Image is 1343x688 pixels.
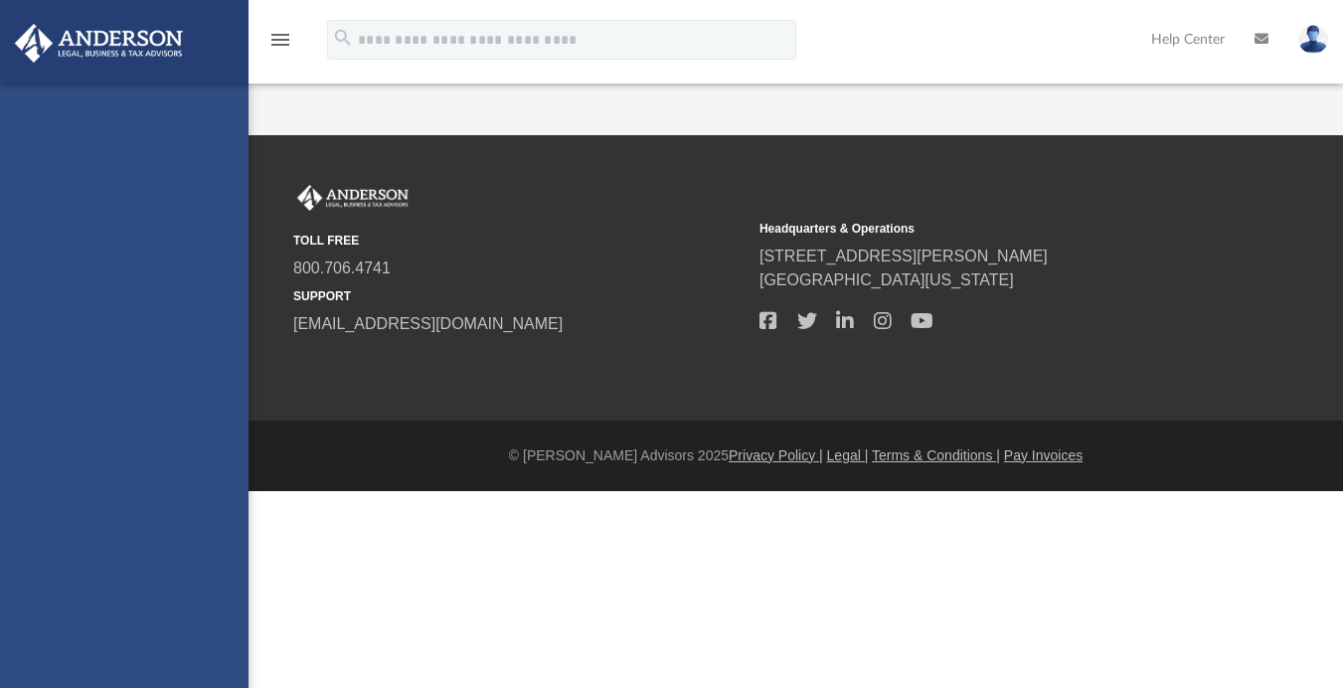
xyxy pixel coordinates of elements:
img: Anderson Advisors Platinum Portal [9,24,189,63]
small: Headquarters & Operations [759,220,1212,238]
a: Privacy Policy | [729,447,823,463]
a: 800.706.4741 [293,259,391,276]
a: Terms & Conditions | [872,447,1000,463]
a: [EMAIL_ADDRESS][DOMAIN_NAME] [293,315,563,332]
img: User Pic [1298,25,1328,54]
a: Legal | [827,447,869,463]
a: menu [268,38,292,52]
a: Pay Invoices [1004,447,1083,463]
i: menu [268,28,292,52]
small: SUPPORT [293,287,746,305]
a: [GEOGRAPHIC_DATA][US_STATE] [759,271,1014,288]
small: TOLL FREE [293,232,746,250]
img: Anderson Advisors Platinum Portal [293,185,413,211]
i: search [332,27,354,49]
div: © [PERSON_NAME] Advisors 2025 [249,445,1343,466]
a: [STREET_ADDRESS][PERSON_NAME] [759,248,1048,264]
